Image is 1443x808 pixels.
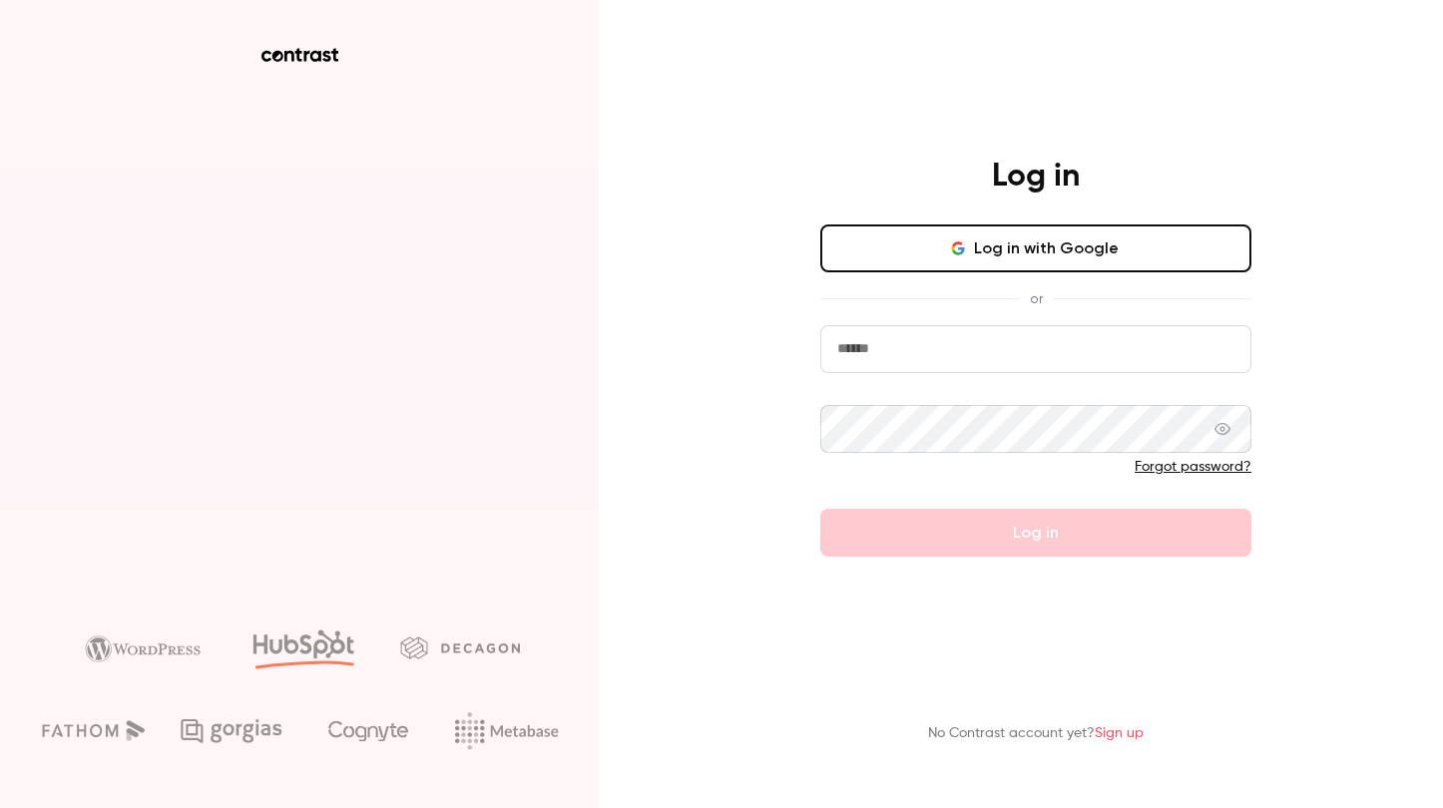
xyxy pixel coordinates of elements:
[1135,460,1251,474] a: Forgot password?
[820,224,1251,272] button: Log in with Google
[992,157,1080,197] h4: Log in
[928,723,1144,744] p: No Contrast account yet?
[1020,288,1053,309] span: or
[1095,726,1144,740] a: Sign up
[400,636,520,658] img: decagon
